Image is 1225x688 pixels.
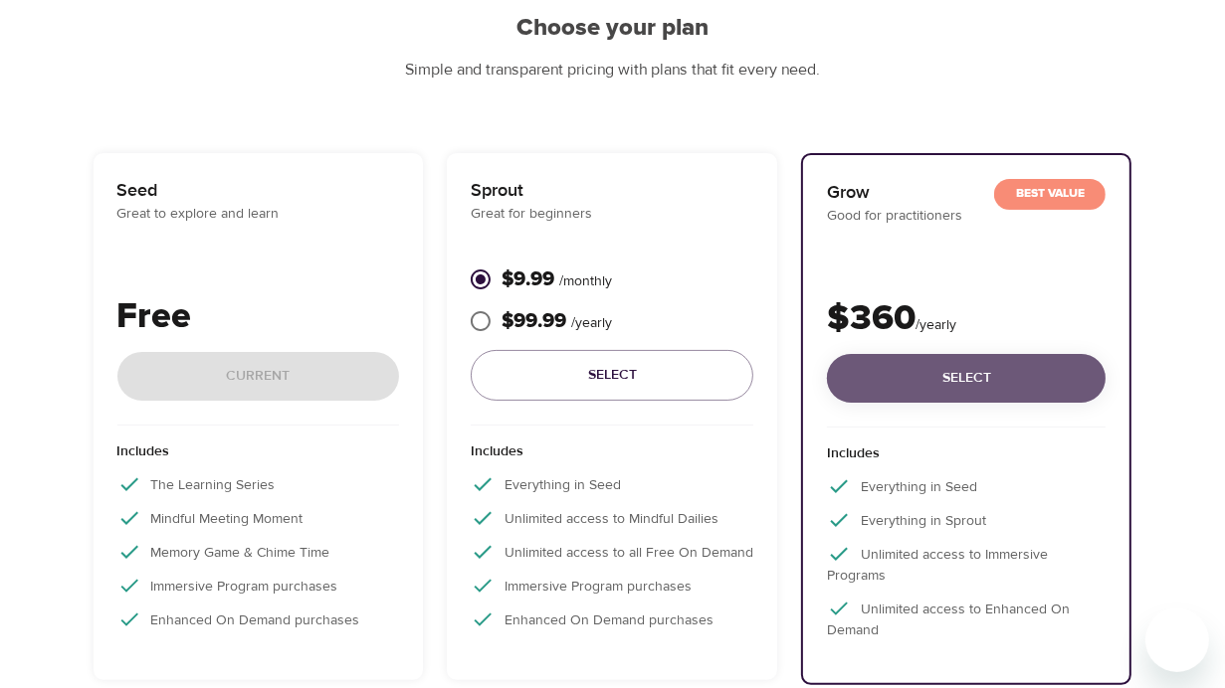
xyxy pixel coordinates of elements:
[471,350,753,401] button: Select
[827,443,1106,474] p: Includes
[117,574,400,598] p: Immersive Program purchases
[117,290,400,344] p: Free
[117,472,400,496] p: The Learning Series
[471,540,753,564] p: Unlimited access to all Free On Demand
[916,316,956,334] span: / yearly
[471,472,753,496] p: Everything in Seed
[1145,608,1209,672] iframe: Button to launch messaging window
[471,204,753,225] p: Great for beginners
[827,354,1106,403] button: Select
[117,506,400,530] p: Mindful Meeting Moment
[70,59,1156,82] p: Simple and transparent pricing with plans that fit every need.
[471,607,753,631] p: Enhanced On Demand purchases
[471,574,753,598] p: Immersive Program purchases
[827,206,1106,227] p: Good for practitioners
[471,441,753,472] p: Includes
[827,508,1106,532] p: Everything in Sprout
[827,597,1106,641] p: Unlimited access to Enhanced On Demand
[827,542,1106,587] p: Unlimited access to Immersive Programs
[502,306,612,336] p: $99.99
[827,292,1106,346] p: $360
[471,506,753,530] p: Unlimited access to Mindful Dailies
[117,177,400,204] p: Seed
[502,264,612,294] p: $9.99
[843,366,1090,391] span: Select
[827,474,1106,498] p: Everything in Seed
[117,540,400,564] p: Memory Game & Chime Time
[117,441,400,472] p: Includes
[70,14,1156,43] h2: Choose your plan
[487,363,737,388] span: Select
[827,179,1106,206] p: Grow
[117,204,400,225] p: Great to explore and learn
[471,177,753,204] p: Sprout
[117,607,400,631] p: Enhanced On Demand purchases
[559,272,612,290] span: / monthly
[571,314,612,332] span: / yearly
